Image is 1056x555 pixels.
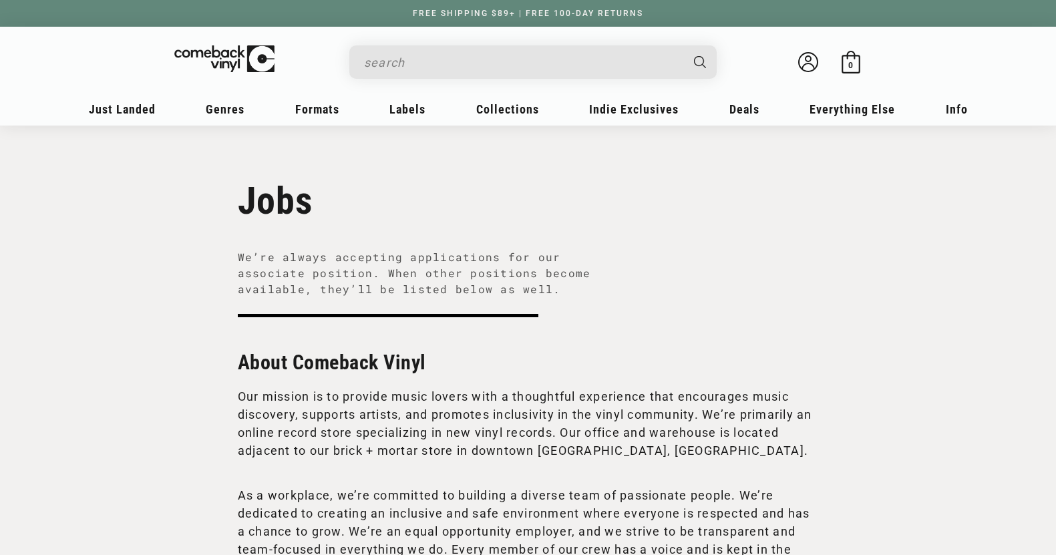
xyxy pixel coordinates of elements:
span: Labels [389,102,425,116]
span: 0 [848,60,853,70]
h2: About Comeback Vinyl [238,351,819,374]
span: Deals [729,102,759,116]
button: Search [682,45,718,79]
span: Everything Else [810,102,895,116]
span: Info [946,102,968,116]
p: We’re always accepting applications for our associate position. When other positions become avail... [238,249,622,297]
span: Just Landed [89,102,156,116]
span: Formats [295,102,339,116]
a: FREE SHIPPING $89+ | FREE 100-DAY RETURNS [399,9,657,18]
input: search [364,49,681,76]
p: Our mission is to provide music lovers with a thoughtful experience that encourages music discove... [238,387,819,459]
span: Indie Exclusives [589,102,679,116]
span: Collections [476,102,539,116]
div: Search [349,45,717,79]
h1: Jobs [238,179,819,223]
span: Genres [206,102,244,116]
